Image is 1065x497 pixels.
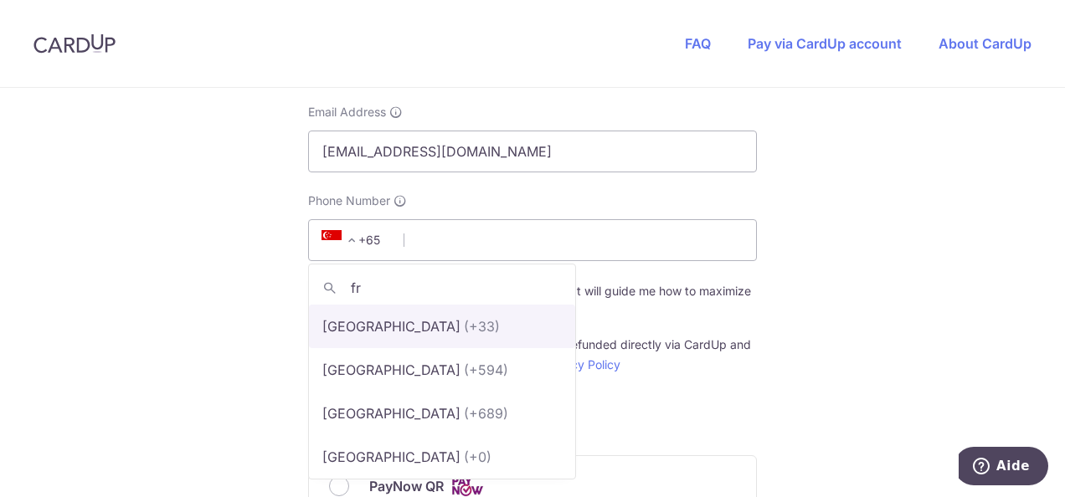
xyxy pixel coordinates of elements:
[464,403,508,423] span: (+689)
[748,35,902,52] a: Pay via CardUp account
[322,447,460,467] p: [GEOGRAPHIC_DATA]
[308,104,386,120] span: Email Address
[939,35,1032,52] a: About CardUp
[464,316,500,336] span: (+33)
[316,230,392,250] span: +65
[329,476,736,497] div: PayNow QR Cards logo
[33,33,116,54] img: CardUp
[322,230,362,250] span: +65
[308,131,757,172] input: Email address
[322,403,460,423] p: [GEOGRAPHIC_DATA]
[308,192,390,209] span: Phone Number
[322,316,460,336] p: [GEOGRAPHIC_DATA]
[450,476,484,497] img: Cards logo
[369,476,444,496] span: PayNow QR
[464,447,491,467] span: (+0)
[685,35,711,52] a: FAQ
[543,357,620,371] a: Privacy Policy
[322,360,460,380] p: [GEOGRAPHIC_DATA]
[959,447,1048,489] iframe: Ouvre un widget dans lequel vous pouvez trouver plus d’informations
[464,360,508,380] span: (+594)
